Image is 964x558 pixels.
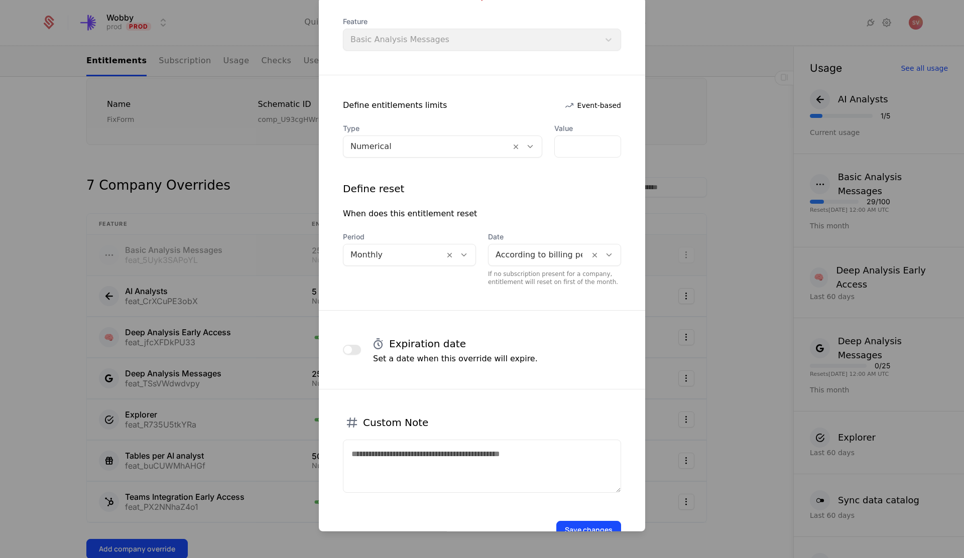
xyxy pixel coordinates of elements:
[577,100,621,110] span: Event-based
[343,232,476,242] span: Period
[554,123,621,133] label: Value
[556,521,621,539] button: Save changes
[389,337,466,351] h4: Expiration date
[488,232,621,242] span: Date
[343,182,404,196] div: Define reset
[343,208,477,220] div: When does this entitlement reset
[373,353,538,365] p: Set a date when this override will expire.
[488,270,621,286] div: If no subscription present for a company, entitlement will reset on first of the month.
[343,99,447,111] div: Define entitlements limits
[363,415,428,430] h4: Custom Note
[343,123,542,133] span: Type
[343,17,621,27] span: Feature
